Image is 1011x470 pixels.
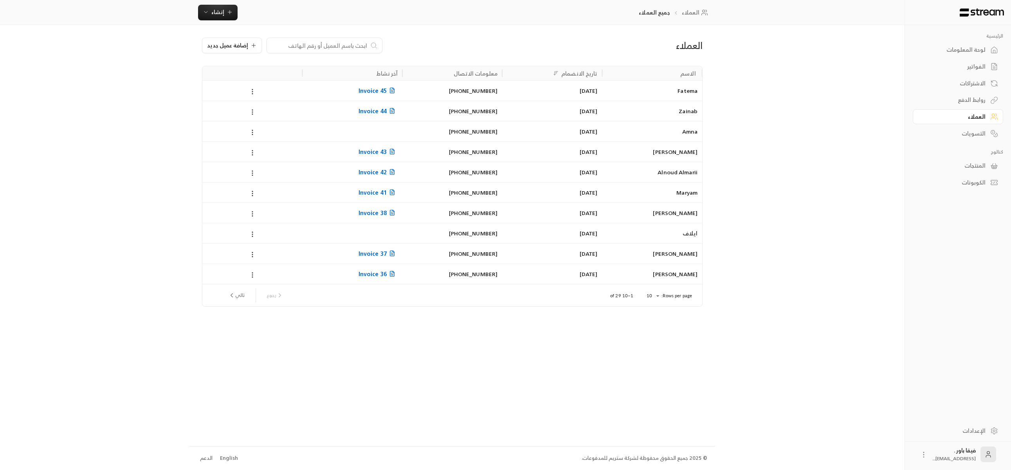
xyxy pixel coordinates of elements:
[359,167,398,177] span: Invoice 42
[923,113,986,121] div: العملاء
[923,162,986,170] div: المنتجات
[561,69,598,78] div: تاريخ الانضمام
[607,223,697,243] div: ايلاف
[680,69,696,78] div: الاسم
[661,293,692,299] p: Rows per page:
[913,92,1003,108] a: روابط الدفع
[607,264,697,284] div: [PERSON_NAME]
[682,9,710,16] a: العملاء
[407,244,497,264] div: [PHONE_NUMBER]
[923,80,986,87] div: الاشتراكات
[923,96,986,104] div: روابط الدفع
[541,39,703,52] div: العملاء
[923,130,986,137] div: التسويات
[932,446,976,462] div: فيقا باور .
[407,183,497,202] div: [PHONE_NUMBER]
[913,126,1003,141] a: التسويات
[407,203,497,223] div: [PHONE_NUMBER]
[407,223,497,243] div: [PHONE_NUMBER]
[202,38,262,53] button: إضافة عميل جديد
[407,121,497,141] div: [PHONE_NUMBER]
[913,109,1003,125] a: العملاء
[643,291,661,301] div: 10
[359,147,398,157] span: Invoice 43
[272,41,367,50] input: ابحث باسم العميل أو رقم الهاتف
[607,121,697,141] div: Amna
[607,101,697,121] div: Zainab
[639,9,710,16] nav: breadcrumb
[211,7,224,17] span: إنشاء
[507,81,597,101] div: [DATE]
[607,81,697,101] div: Fatema
[407,81,497,101] div: [PHONE_NUMBER]
[923,427,986,435] div: الإعدادات
[913,149,1003,155] p: كتالوج
[607,183,697,202] div: Maryam
[551,69,560,78] button: Sort
[198,5,238,20] button: إنشاء
[913,33,1003,39] p: الرئيسية
[913,42,1003,58] a: لوحة المعلومات
[923,46,986,54] div: لوحة المعلومات
[959,8,1005,17] img: Logo
[359,249,398,258] span: Invoice 37
[507,162,597,182] div: [DATE]
[610,293,633,299] p: 1–10 of 29
[359,269,398,279] span: Invoice 36
[913,423,1003,438] a: الإعدادات
[359,188,398,197] span: Invoice 41
[220,454,238,462] div: English
[197,451,215,465] a: الدعم
[607,244,697,264] div: [PERSON_NAME]
[407,162,497,182] div: [PHONE_NUMBER]
[913,175,1003,190] a: الكوبونات
[207,43,248,48] span: إضافة عميل جديد
[607,162,697,182] div: Alnoud Almarii
[639,9,670,16] p: جميع العملاء
[507,203,597,223] div: [DATE]
[359,106,398,116] span: Invoice 44
[507,183,597,202] div: [DATE]
[507,244,597,264] div: [DATE]
[507,223,597,243] div: [DATE]
[359,86,398,96] span: Invoice 45
[607,203,697,223] div: [PERSON_NAME]
[407,101,497,121] div: [PHONE_NUMBER]
[582,454,707,462] div: © 2025 جميع الحقوق محفوظة لشركة ستريم للمدفوعات.
[507,142,597,162] div: [DATE]
[407,264,497,284] div: [PHONE_NUMBER]
[407,142,497,162] div: [PHONE_NUMBER]
[377,69,398,78] div: آخر نشاط
[607,142,697,162] div: [PERSON_NAME]
[225,289,248,302] button: next page
[913,158,1003,174] a: المنتجات
[923,179,986,186] div: الكوبونات
[454,69,498,78] div: معلومات الاتصال
[507,101,597,121] div: [DATE]
[913,76,1003,91] a: الاشتراكات
[507,264,597,284] div: [DATE]
[932,454,976,463] span: [EMAIL_ADDRESS]....
[359,208,398,218] span: Invoice 38
[913,59,1003,74] a: الفواتير
[923,63,986,70] div: الفواتير
[507,121,597,141] div: [DATE]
